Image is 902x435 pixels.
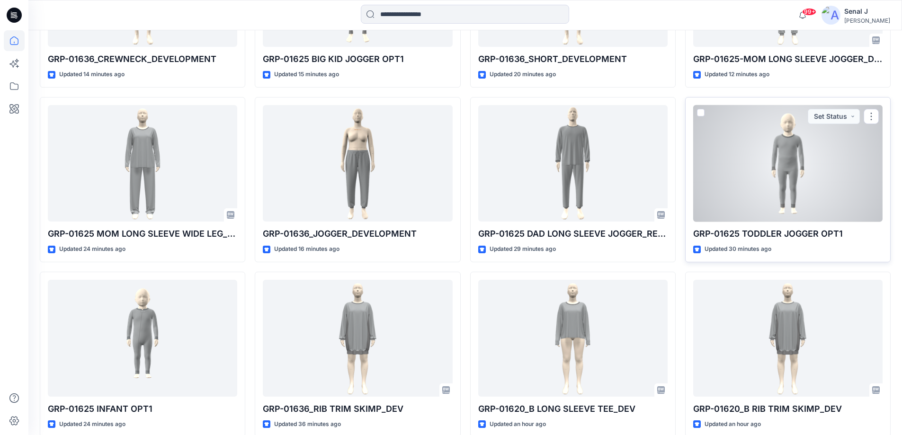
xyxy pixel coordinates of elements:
[490,419,546,429] p: Updated an hour ago
[478,227,668,240] p: GRP-01625 DAD LONG SLEEVE JOGGER_REV2
[844,6,890,17] div: Senal J
[693,402,883,416] p: GRP-01620_B RIB TRIM SKIMP_DEV
[59,419,125,429] p: Updated 24 minutes ago
[59,244,125,254] p: Updated 24 minutes ago
[48,227,237,240] p: GRP-01625 MOM LONG SLEEVE WIDE LEG_DEV
[693,105,883,222] a: GRP-01625 TODDLER JOGGER OPT1
[693,280,883,397] a: GRP-01620_B RIB TRIM SKIMP_DEV
[48,53,237,66] p: GRP-01636_CREWNECK_DEVELOPMENT
[490,244,556,254] p: Updated 29 minutes ago
[705,70,769,80] p: Updated 12 minutes ago
[274,419,341,429] p: Updated 36 minutes ago
[490,70,556,80] p: Updated 20 minutes ago
[274,70,339,80] p: Updated 15 minutes ago
[802,8,816,16] span: 99+
[263,280,452,397] a: GRP-01636_RIB TRIM SKIMP_DEV
[478,402,668,416] p: GRP-01620_B LONG SLEEVE TEE_DEV
[478,280,668,397] a: GRP-01620_B LONG SLEEVE TEE_DEV
[59,70,125,80] p: Updated 14 minutes ago
[274,244,339,254] p: Updated 16 minutes ago
[48,105,237,222] a: GRP-01625 MOM LONG SLEEVE WIDE LEG_DEV
[48,280,237,397] a: GRP-01625 INFANT OPT1
[844,17,890,24] div: [PERSON_NAME]
[822,6,840,25] img: avatar
[478,105,668,222] a: GRP-01625 DAD LONG SLEEVE JOGGER_REV2
[705,244,771,254] p: Updated 30 minutes ago
[263,227,452,240] p: GRP-01636_JOGGER_DEVELOPMENT
[48,402,237,416] p: GRP-01625 INFANT OPT1
[263,105,452,222] a: GRP-01636_JOGGER_DEVELOPMENT
[693,227,883,240] p: GRP-01625 TODDLER JOGGER OPT1
[263,402,452,416] p: GRP-01636_RIB TRIM SKIMP_DEV
[263,53,452,66] p: GRP-01625 BIG KID JOGGER OPT1
[693,53,883,66] p: GRP-01625-MOM LONG SLEEVE JOGGER_DEV_REV2
[705,419,761,429] p: Updated an hour ago
[478,53,668,66] p: GRP-01636_SHORT_DEVELOPMENT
